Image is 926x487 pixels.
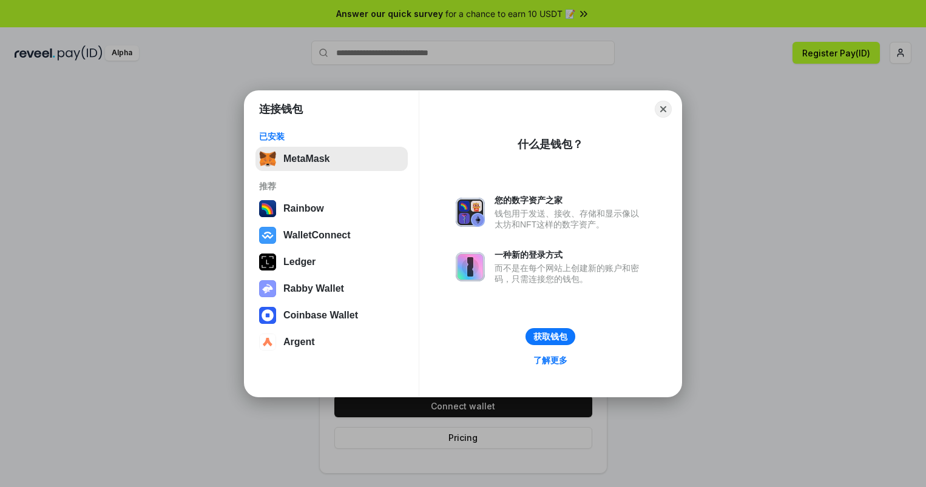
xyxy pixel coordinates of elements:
img: svg+xml,%3Csvg%20width%3D%22120%22%20height%3D%22120%22%20viewBox%3D%220%200%20120%20120%22%20fil... [259,200,276,217]
button: Close [655,101,672,118]
button: MetaMask [255,147,408,171]
button: Argent [255,330,408,354]
button: Ledger [255,250,408,274]
img: svg+xml,%3Csvg%20width%3D%2228%22%20height%3D%2228%22%20viewBox%3D%220%200%2028%2028%22%20fill%3D... [259,227,276,244]
a: 了解更多 [526,352,575,368]
div: 什么是钱包？ [518,137,583,152]
div: Ledger [283,257,316,267]
img: svg+xml,%3Csvg%20xmlns%3D%22http%3A%2F%2Fwww.w3.org%2F2000%2Fsvg%22%20fill%3D%22none%22%20viewBox... [456,198,485,227]
button: Rainbow [255,196,408,221]
img: svg+xml,%3Csvg%20xmlns%3D%22http%3A%2F%2Fwww.w3.org%2F2000%2Fsvg%22%20width%3D%2228%22%20height%3... [259,254,276,270]
div: 您的数字资产之家 [495,195,645,206]
div: 推荐 [259,181,404,192]
div: MetaMask [283,153,330,164]
div: 钱包用于发送、接收、存储和显示像以太坊和NFT这样的数字资产。 [495,208,645,230]
div: 而不是在每个网站上创建新的账户和密码，只需连接您的钱包。 [495,263,645,284]
div: Rainbow [283,203,324,214]
div: 已安装 [259,131,404,142]
div: WalletConnect [283,230,351,241]
div: Rabby Wallet [283,283,344,294]
div: 获取钱包 [533,331,567,342]
button: WalletConnect [255,223,408,247]
img: svg+xml,%3Csvg%20width%3D%2228%22%20height%3D%2228%22%20viewBox%3D%220%200%2028%2028%22%20fill%3D... [259,307,276,324]
img: svg+xml,%3Csvg%20width%3D%2228%22%20height%3D%2228%22%20viewBox%3D%220%200%2028%2028%22%20fill%3D... [259,334,276,351]
div: 一种新的登录方式 [495,249,645,260]
img: svg+xml,%3Csvg%20fill%3D%22none%22%20height%3D%2233%22%20viewBox%3D%220%200%2035%2033%22%20width%... [259,150,276,167]
div: Argent [283,337,315,348]
button: Rabby Wallet [255,277,408,301]
div: Coinbase Wallet [283,310,358,321]
img: svg+xml,%3Csvg%20xmlns%3D%22http%3A%2F%2Fwww.w3.org%2F2000%2Fsvg%22%20fill%3D%22none%22%20viewBox... [456,252,485,281]
h1: 连接钱包 [259,102,303,116]
div: 了解更多 [533,355,567,366]
button: 获取钱包 [526,328,575,345]
img: svg+xml,%3Csvg%20xmlns%3D%22http%3A%2F%2Fwww.w3.org%2F2000%2Fsvg%22%20fill%3D%22none%22%20viewBox... [259,280,276,297]
button: Coinbase Wallet [255,303,408,327]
